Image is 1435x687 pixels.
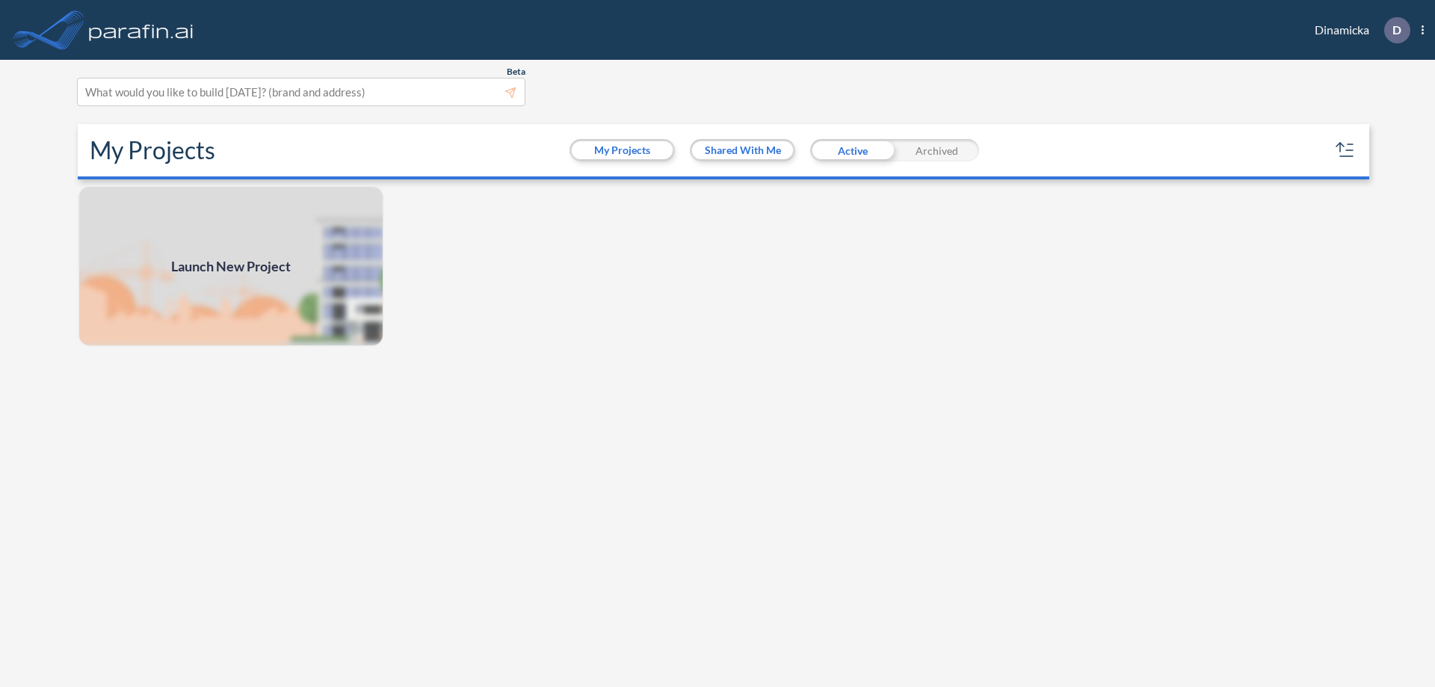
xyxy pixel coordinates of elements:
[1292,17,1424,43] div: Dinamicka
[810,139,895,161] div: Active
[1392,23,1401,37] p: D
[78,185,384,347] a: Launch New Project
[90,136,215,164] h2: My Projects
[507,66,525,78] span: Beta
[895,139,979,161] div: Archived
[171,256,291,277] span: Launch New Project
[572,141,673,159] button: My Projects
[692,141,793,159] button: Shared With Me
[1333,138,1357,162] button: sort
[86,15,197,45] img: logo
[78,185,384,347] img: add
